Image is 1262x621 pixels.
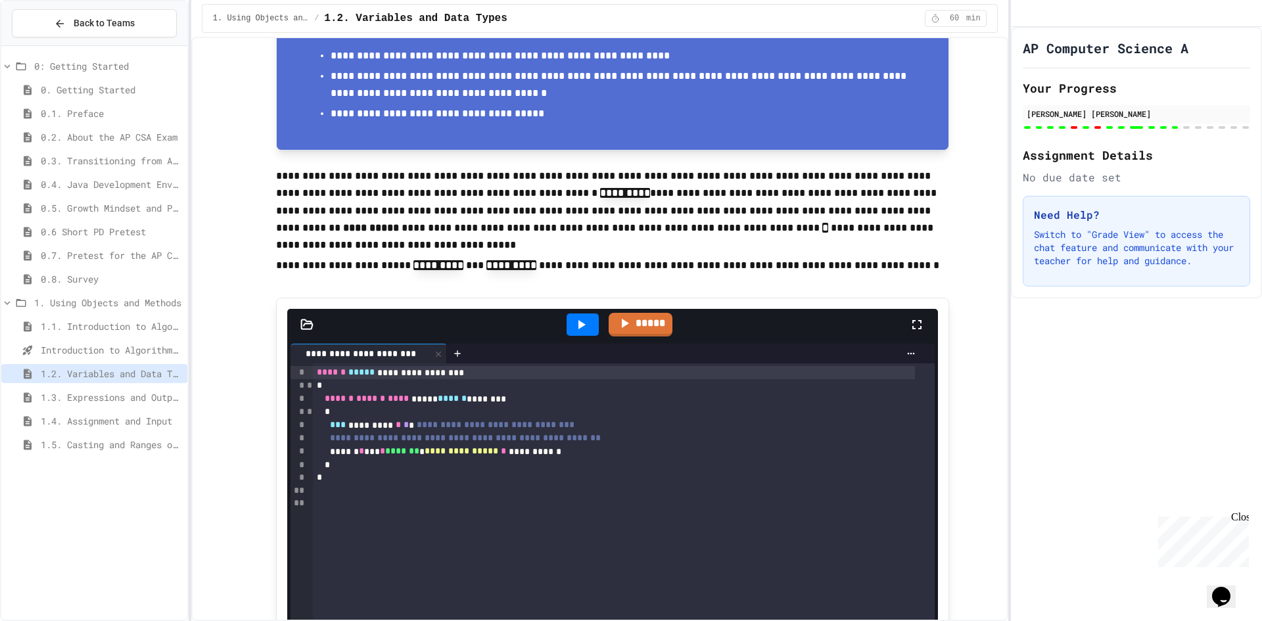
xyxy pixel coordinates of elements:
[1023,79,1250,97] h2: Your Progress
[324,11,507,26] span: 1.2. Variables and Data Types
[213,13,309,24] span: 1. Using Objects and Methods
[1023,39,1188,57] h1: AP Computer Science A
[1153,511,1249,567] iframe: chat widget
[41,130,182,144] span: 0.2. About the AP CSA Exam
[41,272,182,286] span: 0.8. Survey
[41,390,182,404] span: 1.3. Expressions and Output [New]
[12,9,177,37] button: Back to Teams
[1023,146,1250,164] h2: Assignment Details
[41,414,182,428] span: 1.4. Assignment and Input
[41,154,182,168] span: 0.3. Transitioning from AP CSP to AP CSA
[41,438,182,451] span: 1.5. Casting and Ranges of Values
[5,5,91,83] div: Chat with us now!Close
[41,177,182,191] span: 0.4. Java Development Environments
[1023,170,1250,185] div: No due date set
[41,319,182,333] span: 1.1. Introduction to Algorithms, Programming, and Compilers
[41,367,182,380] span: 1.2. Variables and Data Types
[314,13,319,24] span: /
[41,83,182,97] span: 0. Getting Started
[41,248,182,262] span: 0.7. Pretest for the AP CSA Exam
[41,106,182,120] span: 0.1. Preface
[1027,108,1246,120] div: [PERSON_NAME] [PERSON_NAME]
[944,13,965,24] span: 60
[41,201,182,215] span: 0.5. Growth Mindset and Pair Programming
[1207,568,1249,608] iframe: chat widget
[41,225,182,239] span: 0.6 Short PD Pretest
[1034,207,1239,223] h3: Need Help?
[34,296,182,310] span: 1. Using Objects and Methods
[34,59,182,73] span: 0: Getting Started
[74,16,135,30] span: Back to Teams
[41,343,182,357] span: Introduction to Algorithms, Programming, and Compilers
[966,13,981,24] span: min
[1034,228,1239,267] p: Switch to "Grade View" to access the chat feature and communicate with your teacher for help and ...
